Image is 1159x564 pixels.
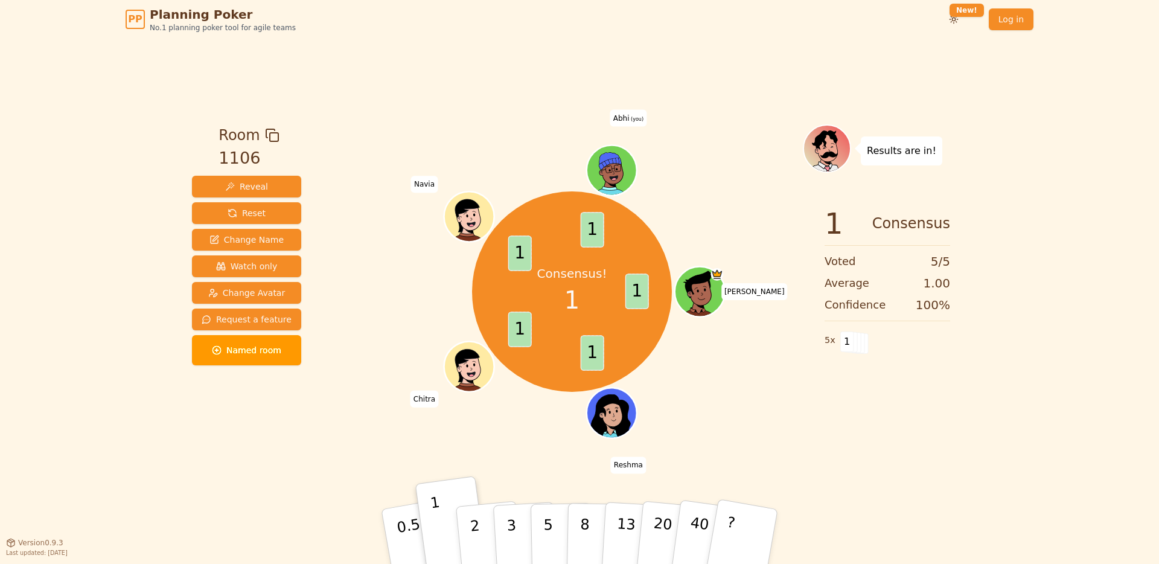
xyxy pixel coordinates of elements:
span: Confidence [825,296,886,313]
button: Reset [192,202,301,224]
span: 1 [508,312,531,348]
span: Voted [825,253,856,270]
span: Average [825,275,869,292]
span: 100 % [916,296,950,313]
span: Room [219,124,260,146]
button: Named room [192,335,301,365]
span: Request a feature [202,313,292,325]
span: Click to change your name [721,283,788,300]
span: No.1 planning poker tool for agile teams [150,23,296,33]
span: 1 [580,212,604,248]
button: Request a feature [192,309,301,330]
span: Change Name [209,234,284,246]
button: Version0.9.3 [6,538,63,548]
span: Change Avatar [208,287,286,299]
span: 5 x [825,334,835,347]
span: PP [128,12,142,27]
span: Reveal [225,181,268,193]
span: (you) [630,116,644,121]
button: Change Name [192,229,301,251]
a: Log in [989,8,1033,30]
p: 1 [429,494,447,560]
span: Click to change your name [611,457,646,473]
span: Last updated: [DATE] [6,550,68,556]
span: 1 [625,274,648,310]
span: Consensus [872,209,950,238]
span: Watch only [216,260,278,272]
button: Reveal [192,176,301,197]
div: 1106 [219,146,279,171]
div: New! [950,4,984,17]
span: 1 [508,236,531,271]
button: New! [943,8,965,30]
span: Planning Poker [150,6,296,23]
span: 1 [564,282,579,318]
p: Results are in! [867,143,936,159]
a: PPPlanning PokerNo.1 planning poker tool for agile teams [126,6,296,33]
button: Click to change your avatar [588,147,635,194]
span: Reset [228,207,266,219]
span: Matt is the host [710,268,723,281]
span: 1.00 [923,275,950,292]
span: 1 [580,336,604,371]
p: Consensus! [535,264,608,283]
button: Change Avatar [192,282,301,304]
span: 1 [840,332,854,352]
span: Click to change your name [410,390,438,407]
span: Named room [212,344,281,356]
button: Watch only [192,255,301,277]
span: Click to change your name [411,176,438,193]
span: 1 [825,209,843,238]
span: 5 / 5 [931,253,950,270]
span: Click to change your name [610,109,647,126]
span: Version 0.9.3 [18,538,63,548]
